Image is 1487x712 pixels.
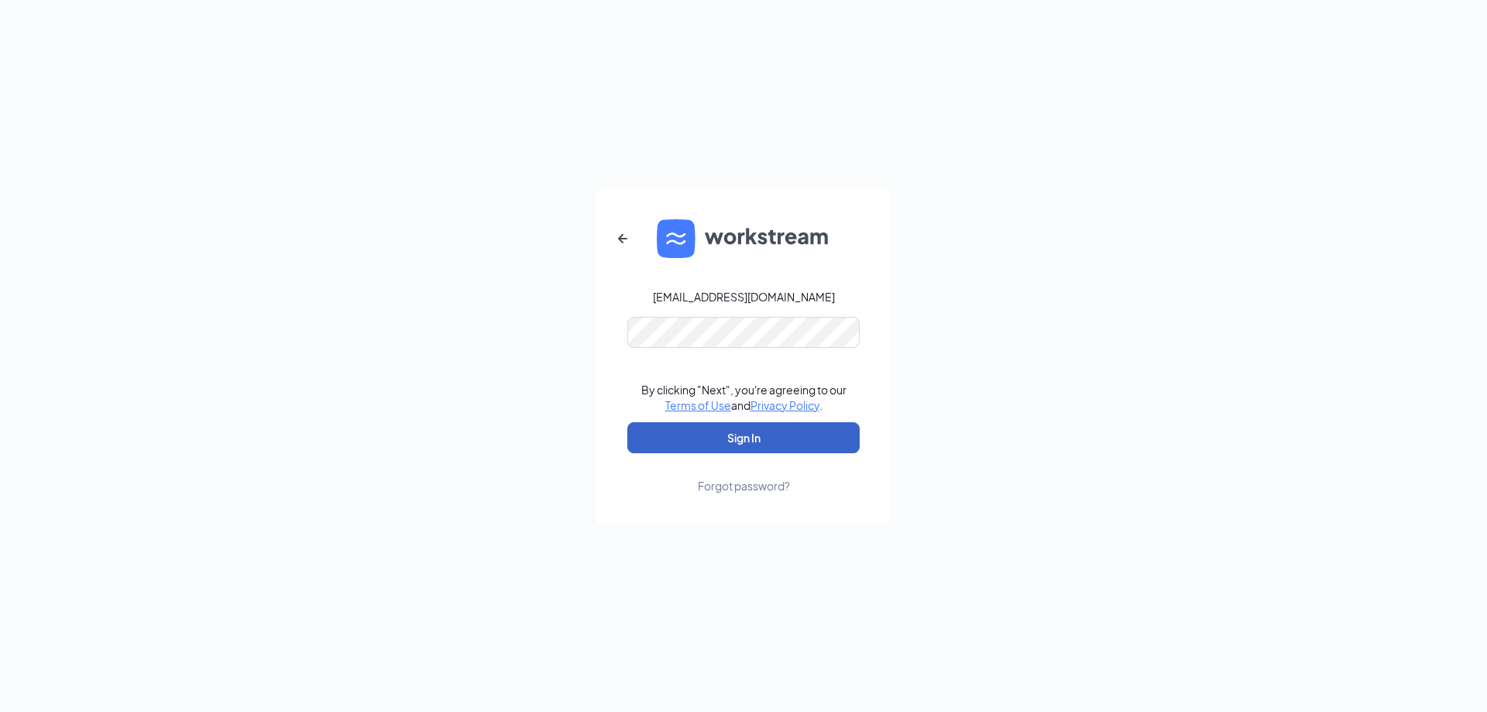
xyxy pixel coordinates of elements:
[665,398,731,412] a: Terms of Use
[657,219,830,258] img: WS logo and Workstream text
[604,220,641,257] button: ArrowLeftNew
[698,453,790,494] a: Forgot password?
[641,382,847,413] div: By clicking "Next", you're agreeing to our and .
[653,289,835,304] div: [EMAIL_ADDRESS][DOMAIN_NAME]
[698,478,790,494] div: Forgot password?
[750,398,819,412] a: Privacy Policy
[627,422,860,453] button: Sign In
[613,229,632,248] svg: ArrowLeftNew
